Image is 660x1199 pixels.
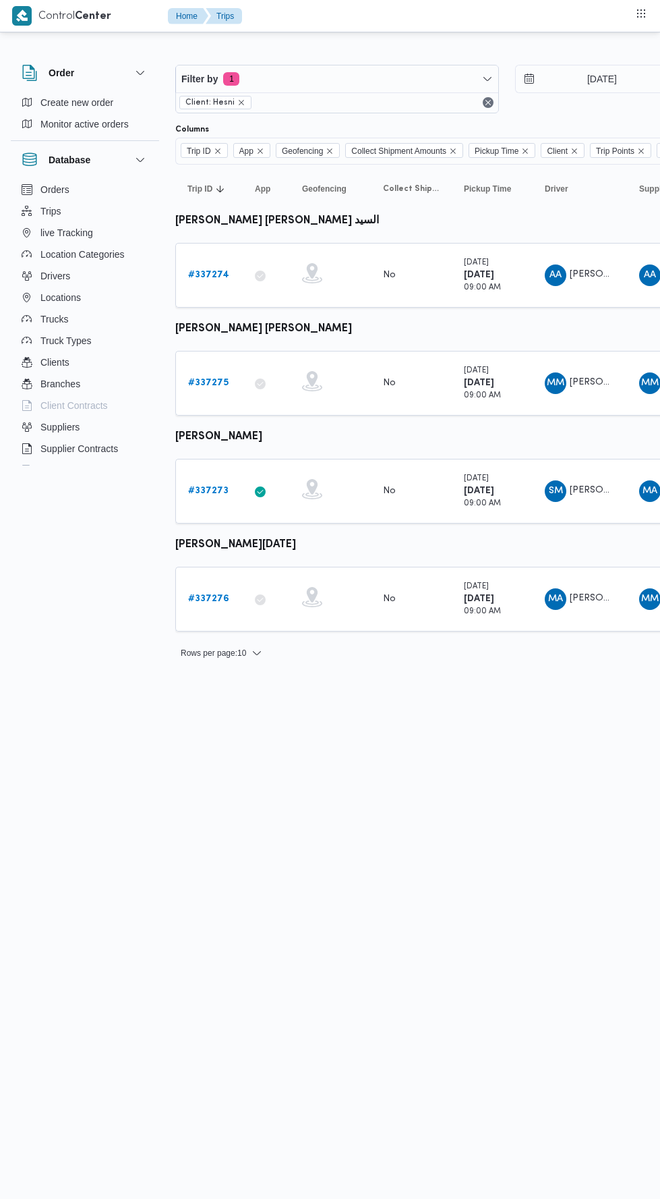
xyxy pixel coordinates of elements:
b: Center [75,11,111,22]
span: Pickup Time [469,143,535,158]
button: App [249,178,283,200]
button: live Tracking [16,222,154,244]
span: App [239,144,253,159]
b: # 337273 [188,486,229,495]
button: Clients [16,352,154,373]
span: Client: Hesni [179,96,251,109]
a: #337275 [188,375,229,391]
span: Client: Hesni [185,96,235,109]
button: Orders [16,179,154,200]
b: [DATE] [464,379,494,387]
b: # 337276 [188,594,229,603]
span: Geofencing [302,184,347,194]
span: AA [644,264,656,286]
button: Remove Client from selection in this group [570,147,578,155]
button: Branches [16,373,154,395]
button: Geofencing [297,178,364,200]
div: Order [11,92,159,140]
span: [PERSON_NAME] [570,486,647,495]
span: Branches [40,376,80,392]
button: Remove Collect Shipment Amounts from selection in this group [449,147,457,155]
div: Abad Alihafz Alsaid Abadalihafz Alsaid [545,264,566,286]
small: 09:00 AM [464,284,501,291]
span: Clients [40,354,69,370]
button: Home [168,8,208,24]
button: Trips [206,8,242,24]
span: Trip Points [596,144,634,159]
button: Truck Types [16,330,154,352]
span: Collect Shipment Amounts [383,184,440,194]
span: Client [541,143,584,158]
span: Trips [40,203,61,219]
span: Orders [40,182,69,198]
button: Rows per page:10 [175,645,268,661]
span: Filter by [181,71,218,87]
span: Devices [40,462,74,478]
span: Supplier Contracts [40,441,118,457]
small: 09:00 AM [464,500,501,507]
a: #337274 [188,267,229,283]
span: Truck Types [40,333,91,349]
span: Pickup Time [475,144,518,159]
span: Trucks [40,311,68,327]
span: MA [642,480,657,502]
button: Create new order [16,92,154,113]
label: Columns [175,124,209,135]
span: SM [549,480,563,502]
span: 1 active filters [223,72,239,86]
span: Drivers [40,268,70,284]
button: Suppliers [16,416,154,438]
button: Remove Geofencing from selection in this group [326,147,334,155]
span: MM [547,372,564,394]
b: # 337274 [188,271,229,279]
button: Remove App from selection in this group [256,147,264,155]
h3: Order [49,65,74,81]
span: MM [641,372,659,394]
div: Muhammad Ammad Rmdhan Alsaid Muhammad [545,588,566,610]
b: [DATE] [464,271,494,279]
div: No [383,377,396,389]
span: MA [548,588,563,610]
span: Client Contracts [40,397,108,414]
span: Geofencing [276,143,340,158]
span: Rows per page : 10 [181,645,246,661]
button: Trip IDSorted in descending order [182,178,236,200]
button: remove selected entity [237,99,245,107]
span: Client [547,144,568,159]
div: Salam Muhammad Abadalltaif Salam [545,480,566,502]
b: [PERSON_NAME] [PERSON_NAME] السيد [175,216,379,226]
b: [DATE] [464,486,494,495]
span: Location Categories [40,246,125,262]
button: Driver [539,178,620,200]
button: Location Categories [16,244,154,265]
small: [DATE] [464,583,489,590]
span: App [255,184,270,194]
span: AA [549,264,562,286]
b: [PERSON_NAME] [175,432,262,442]
button: Supplier Contracts [16,438,154,459]
button: Drivers [16,265,154,287]
button: Devices [16,459,154,481]
span: App [233,143,270,158]
span: Trip ID; Sorted in descending order [187,184,212,194]
button: Trucks [16,308,154,330]
b: [DATE] [464,594,494,603]
b: # 337275 [188,379,229,387]
span: Locations [40,289,81,306]
a: #337273 [188,483,229,499]
span: Driver [545,184,568,194]
button: Client Contracts [16,395,154,416]
span: Create new order [40,94,113,111]
div: No [383,485,396,497]
b: [PERSON_NAME] [PERSON_NAME] [175,324,352,334]
button: Monitor active orders [16,113,154,135]
span: Trip ID [187,144,211,159]
small: 09:00 AM [464,608,501,615]
span: Suppliers [40,419,80,435]
button: Order [22,65,148,81]
small: [DATE] [464,259,489,267]
small: [DATE] [464,475,489,482]
span: Trip Points [590,143,651,158]
div: No [383,593,396,605]
span: Collect Shipment Amounts [345,143,463,158]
